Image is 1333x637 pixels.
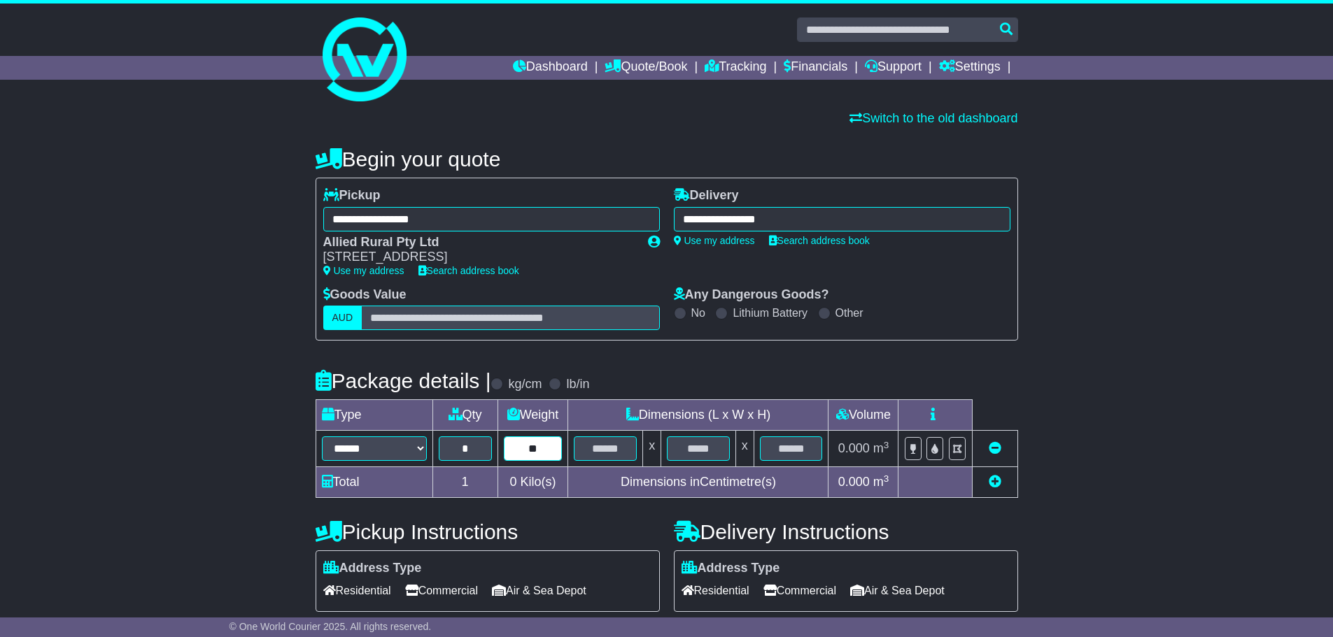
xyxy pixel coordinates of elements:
td: Volume [828,400,898,431]
td: x [643,431,661,467]
div: [STREET_ADDRESS] [323,250,634,265]
label: Other [835,306,863,320]
a: Financials [784,56,847,80]
span: © One World Courier 2025. All rights reserved. [230,621,432,632]
span: 0 [509,475,516,489]
td: Dimensions (L x W x H) [568,400,828,431]
td: Total [316,467,432,498]
span: Commercial [763,580,836,601]
label: Goods Value [323,287,407,303]
label: lb/in [566,377,589,392]
span: m [873,441,889,455]
a: Switch to the old dashboard [849,111,1017,125]
a: Use my address [674,235,755,246]
label: Any Dangerous Goods? [674,287,829,303]
span: 0.000 [838,441,870,455]
a: Settings [939,56,1001,80]
h4: Pickup Instructions [316,520,660,543]
h4: Begin your quote [316,148,1018,171]
span: Air & Sea Depot [850,580,945,601]
h4: Package details | [316,369,491,392]
span: Residential [682,580,749,601]
label: No [691,306,705,320]
td: x [735,431,754,467]
td: 1 [432,467,498,498]
a: Search address book [418,265,519,276]
label: Pickup [323,188,381,203]
h4: Delivery Instructions [674,520,1018,543]
span: 0.000 [838,475,870,489]
td: Kilo(s) [498,467,568,498]
td: Dimensions in Centimetre(s) [568,467,828,498]
td: Type [316,400,432,431]
div: Allied Rural Pty Ltd [323,235,634,250]
a: Add new item [989,475,1001,489]
label: Lithium Battery [733,306,807,320]
label: kg/cm [508,377,542,392]
a: Quote/Book [605,56,687,80]
a: Use my address [323,265,404,276]
td: Qty [432,400,498,431]
span: Air & Sea Depot [492,580,586,601]
a: Support [865,56,922,80]
span: Commercial [405,580,478,601]
label: AUD [323,306,362,330]
sup: 3 [884,473,889,484]
a: Search address book [769,235,870,246]
span: Residential [323,580,391,601]
label: Delivery [674,188,739,203]
a: Dashboard [513,56,588,80]
sup: 3 [884,440,889,450]
td: Weight [498,400,568,431]
a: Remove this item [989,441,1001,455]
span: m [873,475,889,489]
label: Address Type [682,561,780,576]
a: Tracking [705,56,766,80]
label: Address Type [323,561,422,576]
